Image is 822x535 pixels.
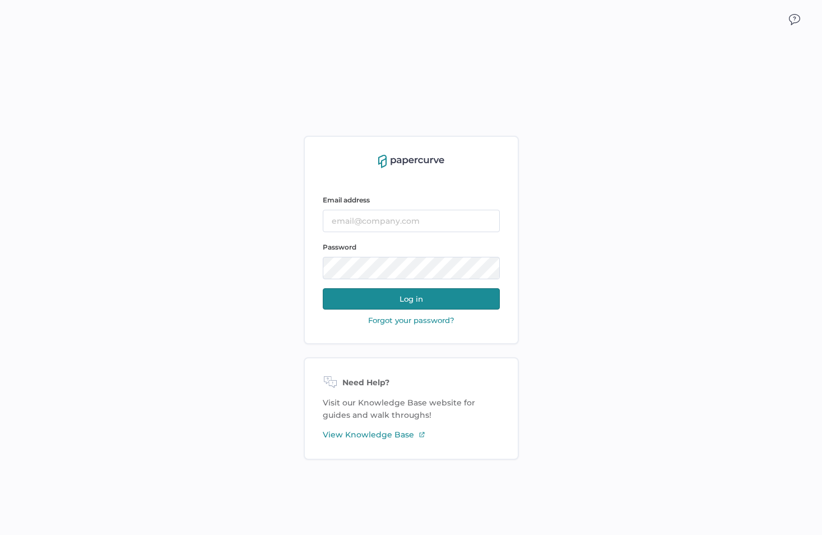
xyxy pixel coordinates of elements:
[365,315,458,325] button: Forgot your password?
[419,431,425,438] img: external-link-icon-3.58f4c051.svg
[323,243,356,251] span: Password
[789,14,800,25] img: icon_chat.2bd11823.svg
[323,376,500,390] div: Need Help?
[323,210,500,232] input: email@company.com
[304,357,519,460] div: Visit our Knowledge Base website for guides and walk throughs!
[323,376,338,390] img: need-help-icon.d526b9f7.svg
[323,196,370,204] span: Email address
[378,155,444,168] img: papercurve-logo-colour.7244d18c.svg
[323,288,500,310] button: Log in
[323,428,414,441] span: View Knowledge Base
